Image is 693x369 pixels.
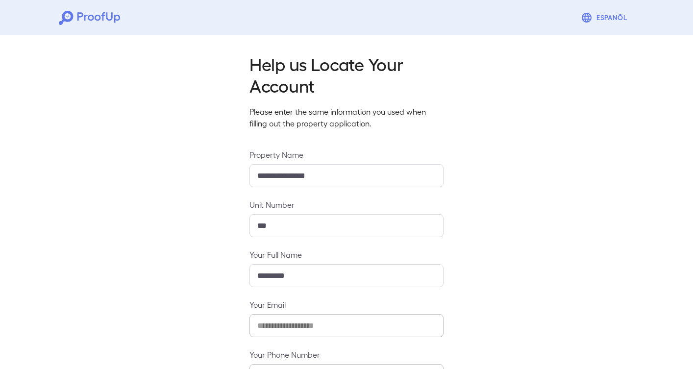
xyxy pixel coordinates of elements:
[249,249,444,260] label: Your Full Name
[249,299,444,310] label: Your Email
[249,349,444,360] label: Your Phone Number
[249,53,444,96] h2: Help us Locate Your Account
[249,149,444,160] label: Property Name
[249,199,444,210] label: Unit Number
[249,106,444,129] p: Please enter the same information you used when filling out the property application.
[577,8,634,27] button: Espanõl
